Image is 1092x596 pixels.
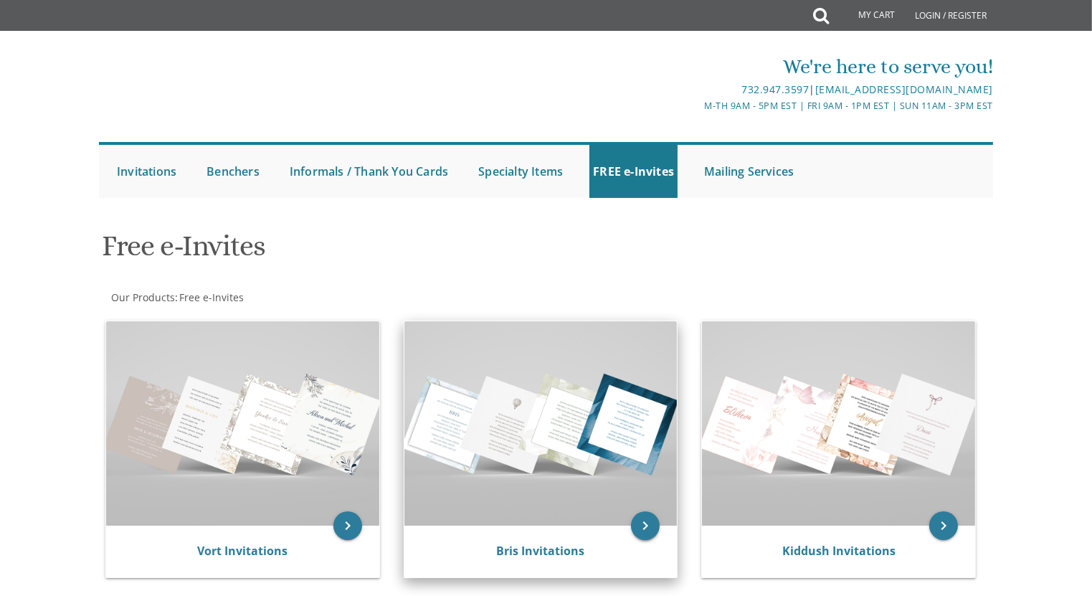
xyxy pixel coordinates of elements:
[929,511,958,540] a: keyboard_arrow_right
[398,81,993,98] div: |
[179,290,244,304] span: Free e-Invites
[589,145,678,198] a: FREE e-Invites
[815,82,993,96] a: [EMAIL_ADDRESS][DOMAIN_NAME]
[178,290,244,304] a: Free e-Invites
[404,321,678,526] img: Bris Invitations
[741,82,809,96] a: 732.947.3597
[782,543,896,559] a: Kiddush Invitations
[333,511,362,540] a: keyboard_arrow_right
[701,145,797,198] a: Mailing Services
[197,543,288,559] a: Vort Invitations
[203,145,263,198] a: Benchers
[398,98,993,113] div: M-Th 9am - 5pm EST | Fri 9am - 1pm EST | Sun 11am - 3pm EST
[99,290,546,305] div: :
[102,230,687,273] h1: Free e-Invites
[631,511,660,540] a: keyboard_arrow_right
[113,145,180,198] a: Invitations
[286,145,452,198] a: Informals / Thank You Cards
[496,543,584,559] a: Bris Invitations
[106,321,379,526] img: Vort Invitations
[702,321,975,526] img: Kiddush Invitations
[475,145,566,198] a: Specialty Items
[828,1,906,30] a: My Cart
[110,290,175,304] a: Our Products
[398,52,993,81] div: We're here to serve you!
